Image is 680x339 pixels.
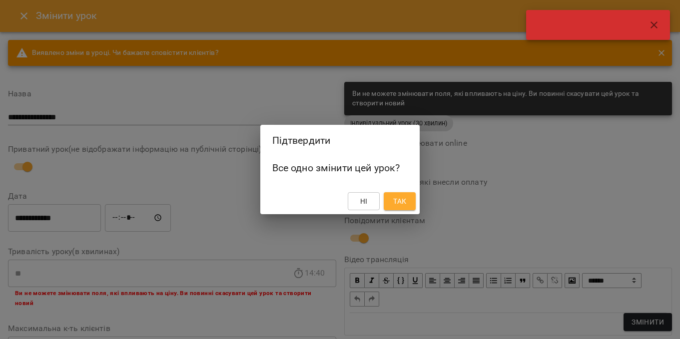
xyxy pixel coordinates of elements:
[393,195,406,207] span: Так
[272,133,408,148] h2: Підтвердити
[348,192,380,210] button: Ні
[384,192,416,210] button: Так
[360,195,368,207] span: Ні
[272,160,408,176] h6: Все одно змінити цей урок?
